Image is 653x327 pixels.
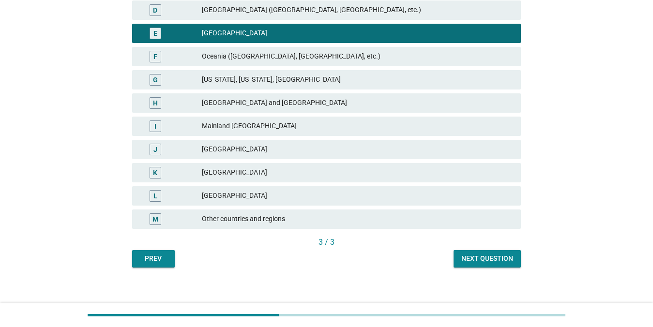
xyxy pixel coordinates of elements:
[132,250,175,268] button: Prev
[153,191,157,201] div: L
[153,28,157,38] div: E
[153,98,158,108] div: H
[153,74,158,85] div: G
[202,120,513,132] div: Mainland [GEOGRAPHIC_DATA]
[152,214,158,224] div: M
[461,253,513,264] div: Next question
[202,190,513,202] div: [GEOGRAPHIC_DATA]
[153,167,157,178] div: K
[202,97,513,109] div: [GEOGRAPHIC_DATA] and [GEOGRAPHIC_DATA]
[202,167,513,178] div: [GEOGRAPHIC_DATA]
[454,250,521,268] button: Next question
[154,121,156,131] div: I
[140,253,167,264] div: Prev
[202,74,513,86] div: [US_STATE], [US_STATE], [GEOGRAPHIC_DATA]
[202,51,513,62] div: Oceania ([GEOGRAPHIC_DATA], [GEOGRAPHIC_DATA], etc.)
[153,51,157,61] div: F
[153,5,157,15] div: D
[202,28,513,39] div: [GEOGRAPHIC_DATA]
[202,213,513,225] div: Other countries and regions
[153,144,157,154] div: J
[132,237,521,248] div: 3 / 3
[202,4,513,16] div: [GEOGRAPHIC_DATA] ([GEOGRAPHIC_DATA], [GEOGRAPHIC_DATA], etc.)
[202,144,513,155] div: [GEOGRAPHIC_DATA]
